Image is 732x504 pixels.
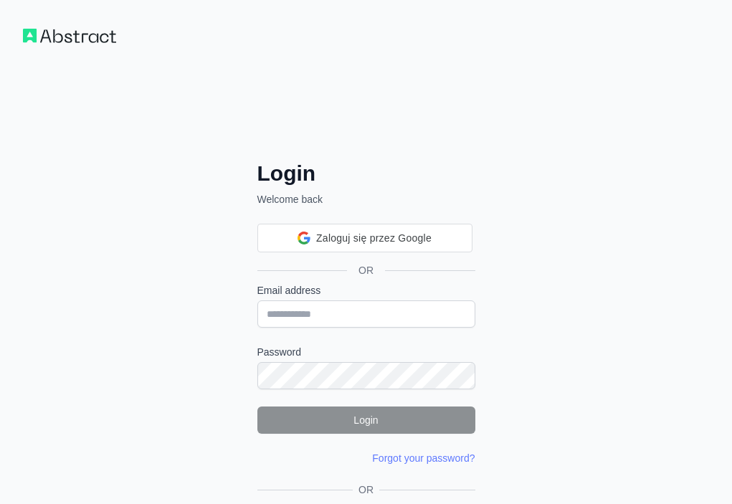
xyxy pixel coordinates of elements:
[23,29,116,43] img: Workflow
[257,192,475,206] p: Welcome back
[372,452,475,464] a: Forgot your password?
[257,345,475,359] label: Password
[316,231,432,246] span: Zaloguj się przez Google
[257,283,475,298] label: Email address
[257,161,475,186] h2: Login
[347,263,385,277] span: OR
[257,224,472,252] div: Zaloguj się przez Google
[257,406,475,434] button: Login
[353,482,379,497] span: OR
